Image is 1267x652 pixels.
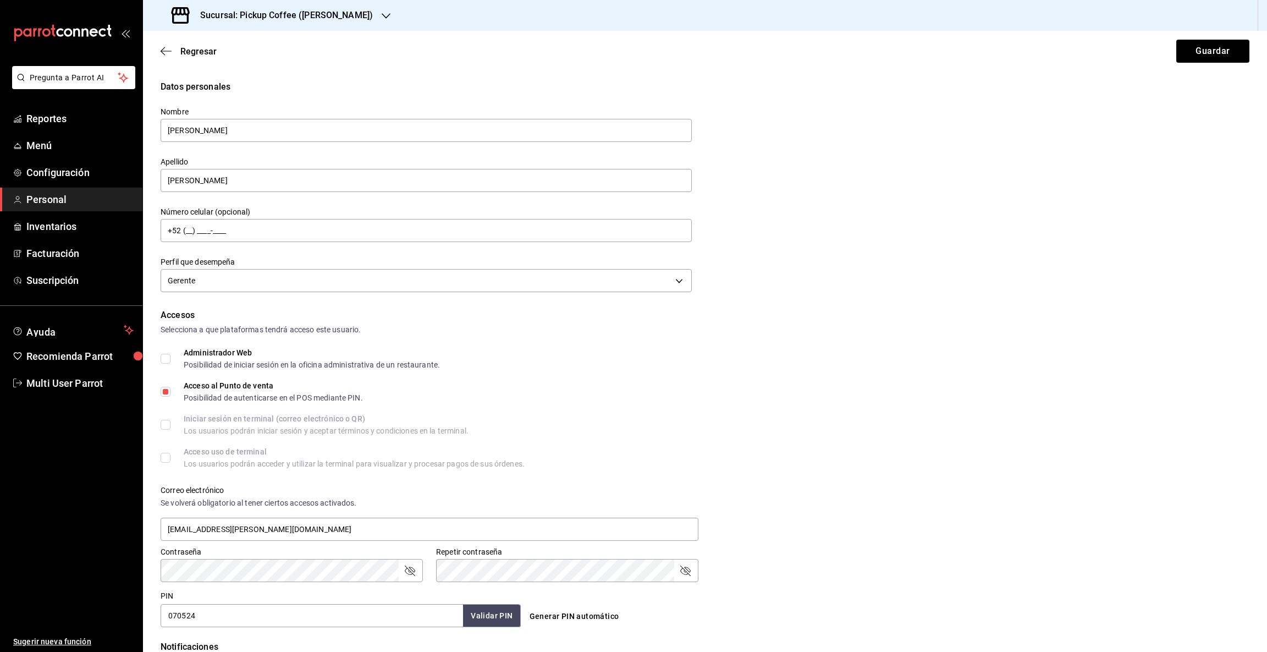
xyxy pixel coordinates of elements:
div: Los usuarios podrán iniciar sesión y aceptar términos y condiciones en la terminal. [184,427,469,435]
button: open_drawer_menu [121,29,130,37]
label: Repetir contraseña [436,548,698,556]
button: passwordField [679,564,692,577]
span: Menú [26,138,134,153]
div: Acceso al Punto de venta [184,382,363,390]
span: Inventarios [26,219,134,234]
span: Reportes [26,111,134,126]
span: Facturación [26,246,134,261]
label: Perfil que desempeña [161,258,692,266]
h3: Sucursal: Pickup Coffee ([PERSON_NAME]) [191,9,373,22]
div: Posibilidad de iniciar sesión en la oficina administrativa de un restaurante. [184,361,440,369]
button: Generar PIN automático [525,606,624,627]
div: Selecciona a que plataformas tendrá acceso este usuario. [161,324,1249,336]
span: Suscripción [26,273,134,288]
button: Pregunta a Parrot AI [12,66,135,89]
div: Accesos [161,309,1249,322]
label: Contraseña [161,548,423,556]
span: Recomienda Parrot [26,349,134,364]
span: Sugerir nueva función [13,636,134,648]
button: Validar PIN [463,605,520,627]
div: Administrador Web [184,349,440,357]
label: Apellido [161,158,692,166]
label: PIN [161,592,173,600]
div: Acceso uso de terminal [184,448,525,456]
button: Regresar [161,46,217,57]
button: Guardar [1176,40,1249,63]
div: Posibilidad de autenticarse en el POS mediante PIN. [184,394,363,402]
div: Los usuarios podrán acceder y utilizar la terminal para visualizar y procesar pagos de sus órdenes. [184,460,525,468]
span: Configuración [26,165,134,180]
div: Datos personales [161,80,1249,94]
label: Nombre [161,108,692,116]
a: Pregunta a Parrot AI [8,80,135,91]
label: Número celular (opcional) [161,208,692,216]
span: Pregunta a Parrot AI [30,72,118,84]
span: Regresar [180,46,217,57]
span: Multi User Parrot [26,376,134,391]
div: Gerente [161,269,692,292]
span: Personal [26,192,134,207]
input: 3 a 6 dígitos [161,604,463,627]
label: Correo electrónico [161,486,698,494]
div: Iniciar sesión en terminal (correo electrónico o QR) [184,415,469,423]
span: Ayuda [26,324,119,337]
div: Se volverá obligatorio al tener ciertos accesos activados. [161,497,698,509]
button: passwordField [403,564,416,577]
